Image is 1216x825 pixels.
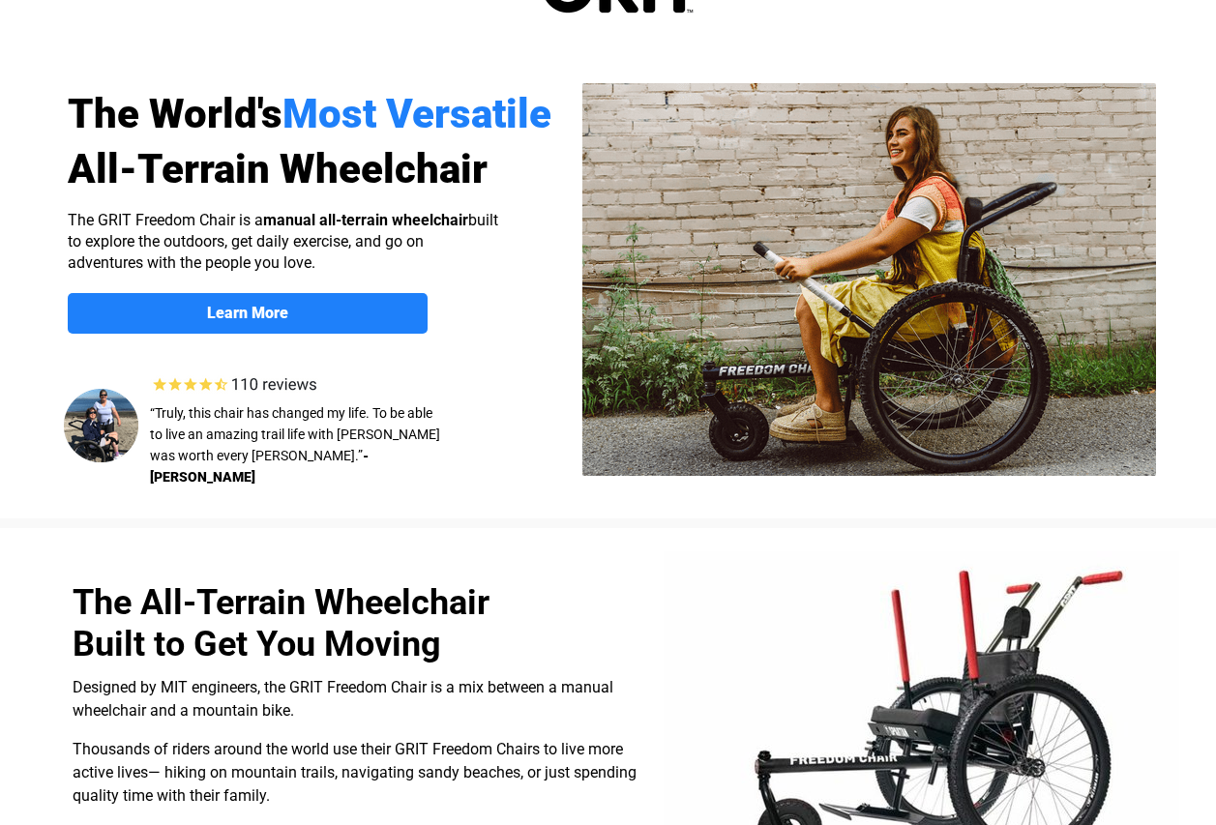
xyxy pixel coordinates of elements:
[73,582,489,664] span: The All-Terrain Wheelchair Built to Get You Moving
[68,90,282,137] span: The World's
[282,90,551,137] span: Most Versatile
[68,293,428,334] a: Learn More
[73,740,637,805] span: Thousands of riders around the world use their GRIT Freedom Chairs to live more active lives— hik...
[69,467,235,504] input: Get more information
[73,678,613,720] span: Designed by MIT engineers, the GRIT Freedom Chair is a mix between a manual wheelchair and a moun...
[207,304,288,322] strong: Learn More
[263,211,468,229] strong: manual all-terrain wheelchair
[68,211,498,272] span: The GRIT Freedom Chair is a built to explore the outdoors, get daily exercise, and go on adventur...
[68,145,488,192] span: All-Terrain Wheelchair
[150,405,440,463] span: “Truly, this chair has changed my life. To be able to live an amazing trail life with [PERSON_NAM...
